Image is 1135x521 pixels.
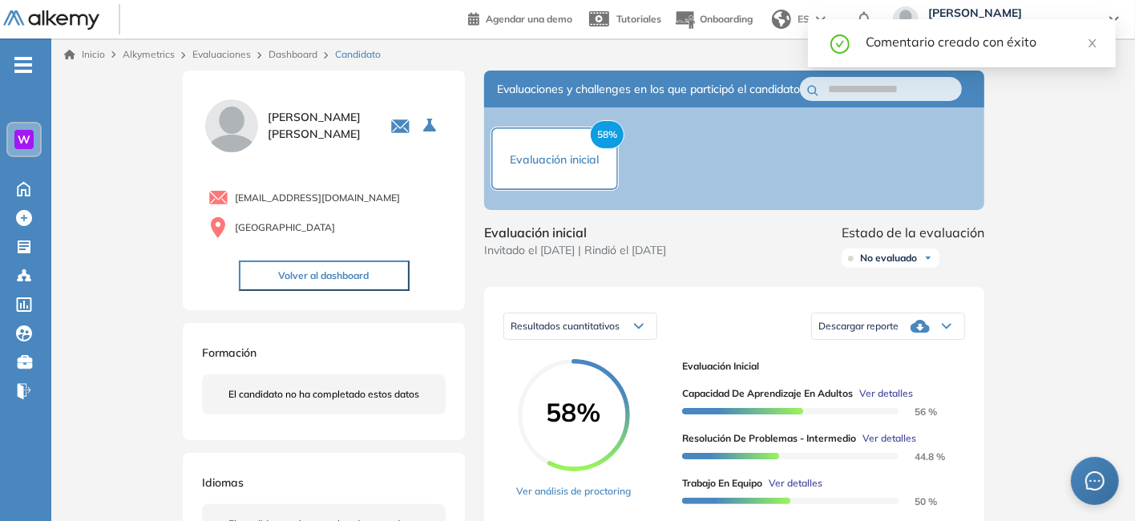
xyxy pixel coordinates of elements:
span: Idiomas [202,475,244,490]
span: Invitado el [DATE] | Rindió el [DATE] [484,242,666,259]
span: Trabajo en Equipo [682,476,762,491]
span: Formación [202,345,256,360]
button: Seleccione la evaluación activa [417,111,446,140]
span: Resolución de problemas - Intermedio [682,431,856,446]
img: Ícono de flecha [923,253,933,263]
button: Ver detalles [856,431,916,446]
span: check-circle [830,32,850,54]
span: [EMAIL_ADDRESS][DOMAIN_NAME] [235,191,400,205]
span: Candidato [335,47,381,62]
span: 50 % [896,495,938,507]
a: Inicio [64,47,105,62]
a: Agendar una demo [468,8,572,27]
span: ES [798,12,810,26]
a: Ver análisis de proctoring [516,484,631,499]
span: [PERSON_NAME] [PERSON_NAME] [268,109,371,143]
button: Onboarding [674,2,753,37]
span: [PERSON_NAME] [928,6,1093,19]
span: 56 % [896,406,938,418]
span: Capacidad de Aprendizaje en Adultos [682,386,853,401]
span: 44.8 % [896,450,946,462]
span: El candidato no ha completado estos datos [228,387,419,402]
span: close [1087,38,1098,49]
img: world [772,10,791,29]
span: Onboarding [700,13,753,25]
span: W [18,133,30,146]
span: Ver detalles [862,431,916,446]
span: Resultados cuantitativos [511,320,620,332]
span: 58% [518,399,630,425]
span: Evaluación inicial [511,152,600,167]
a: Dashboard [269,48,317,60]
span: 58% [590,120,624,149]
span: Ver detalles [859,386,913,401]
button: Ver detalles [762,476,822,491]
button: Volver al dashboard [239,260,410,291]
div: Comentario creado con éxito [866,32,1097,51]
span: Estado de la evaluación [842,223,984,242]
span: [GEOGRAPHIC_DATA] [235,220,335,235]
span: Tutoriales [616,13,661,25]
a: Evaluaciones [192,48,251,60]
span: Descargar reporte [818,320,899,333]
span: Alkymetrics [123,48,175,60]
span: Evaluación inicial [682,359,952,374]
img: arrow [816,16,826,22]
span: Evaluaciones y challenges en los que participó el candidato [497,81,800,98]
span: No evaluado [860,252,917,265]
i: - [14,63,32,67]
span: Ver detalles [769,476,822,491]
span: Evaluación inicial [484,223,666,242]
img: PROFILE_MENU_LOGO_USER [202,96,261,155]
span: Agendar una demo [486,13,572,25]
span: message [1085,471,1105,491]
button: Ver detalles [853,386,913,401]
img: Logo [3,10,99,30]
